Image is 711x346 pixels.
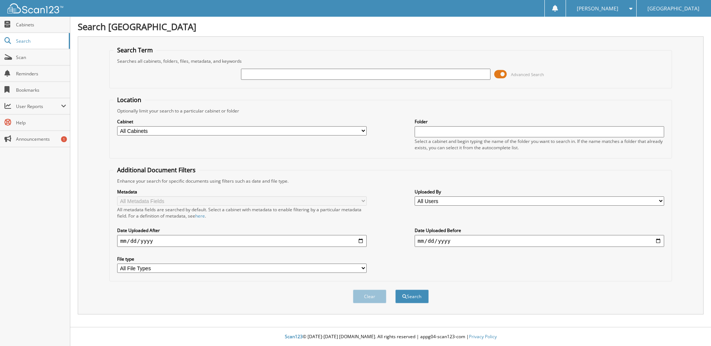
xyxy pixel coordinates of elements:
[647,6,699,11] span: [GEOGRAPHIC_DATA]
[117,227,367,234] label: Date Uploaded After
[415,118,664,125] label: Folder
[415,235,664,247] input: end
[511,72,544,77] span: Advanced Search
[16,71,66,77] span: Reminders
[16,103,61,110] span: User Reports
[395,290,429,303] button: Search
[16,54,66,61] span: Scan
[70,328,711,346] div: © [DATE]-[DATE] [DOMAIN_NAME]. All rights reserved | appg04-scan123-com |
[113,58,668,64] div: Searches all cabinets, folders, files, metadata, and keywords
[16,120,66,126] span: Help
[113,46,157,54] legend: Search Term
[469,333,497,340] a: Privacy Policy
[117,189,367,195] label: Metadata
[78,20,704,33] h1: Search [GEOGRAPHIC_DATA]
[16,38,65,44] span: Search
[16,136,66,142] span: Announcements
[117,235,367,247] input: start
[117,118,367,125] label: Cabinet
[415,189,664,195] label: Uploaded By
[113,108,668,114] div: Optionally limit your search to a particular cabinet or folder
[113,166,199,174] legend: Additional Document Filters
[353,290,386,303] button: Clear
[415,227,664,234] label: Date Uploaded Before
[195,213,205,219] a: here
[577,6,618,11] span: [PERSON_NAME]
[7,3,63,13] img: scan123-logo-white.svg
[113,96,145,104] legend: Location
[113,178,668,184] div: Enhance your search for specific documents using filters such as date and file type.
[16,22,66,28] span: Cabinets
[117,256,367,262] label: File type
[117,206,367,219] div: All metadata fields are searched by default. Select a cabinet with metadata to enable filtering b...
[16,87,66,93] span: Bookmarks
[415,138,664,151] div: Select a cabinet and begin typing the name of the folder you want to search in. If the name match...
[285,333,303,340] span: Scan123
[61,136,67,142] div: 1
